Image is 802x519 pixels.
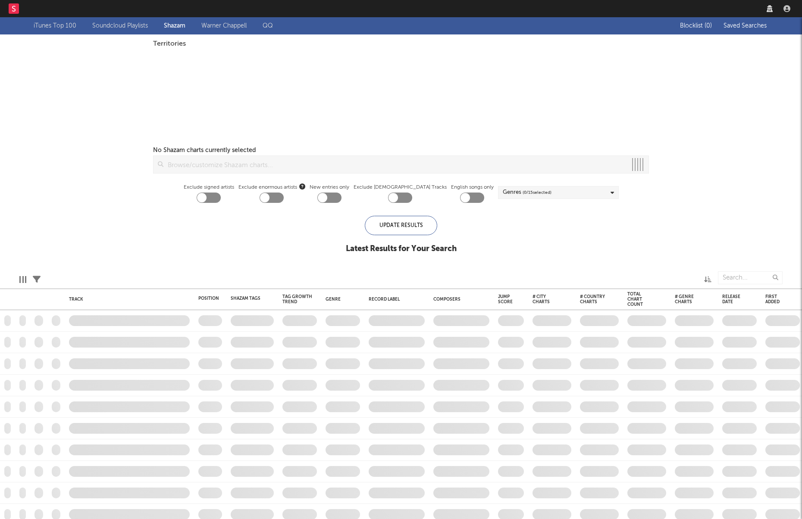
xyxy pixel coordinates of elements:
[533,294,558,305] div: # City Charts
[365,216,437,235] div: Update Results
[721,22,768,29] button: Saved Searches
[163,156,627,173] input: Browse/customize Shazam charts...
[369,297,420,302] div: Record Label
[19,267,26,292] div: Edit Columns
[680,23,712,29] span: Blocklist
[722,294,744,305] div: Release Date
[201,21,247,31] a: Warner Chappell
[718,271,783,284] input: Search...
[675,294,701,305] div: # Genre Charts
[354,182,447,193] label: Exclude [DEMOGRAPHIC_DATA] Tracks
[451,182,494,193] label: English songs only
[705,23,712,29] span: ( 0 )
[153,145,256,155] div: No Shazam charts currently selected
[724,23,768,29] span: Saved Searches
[346,244,457,254] div: Latest Results for Your Search
[627,292,653,307] div: Total Chart Count
[231,296,261,301] div: Shazam Tags
[33,267,41,292] div: Filters
[153,39,649,49] div: Territories
[310,182,349,193] label: New entries only
[34,21,76,31] a: iTunes Top 100
[580,294,606,305] div: # Country Charts
[299,182,305,190] button: Exclude enormous artists
[263,21,273,31] a: QQ
[498,294,513,305] div: Jump Score
[69,297,185,302] div: Track
[282,294,313,305] div: Tag Growth Trend
[198,296,219,301] div: Position
[765,294,787,305] div: First Added
[238,182,305,193] span: Exclude enormous artists
[523,187,551,198] span: ( 0 / 15 selected)
[326,297,356,302] div: Genre
[433,297,485,302] div: Composers
[184,182,234,193] label: Exclude signed artists
[503,187,551,198] div: Genres
[92,21,148,31] a: Soundcloud Playlists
